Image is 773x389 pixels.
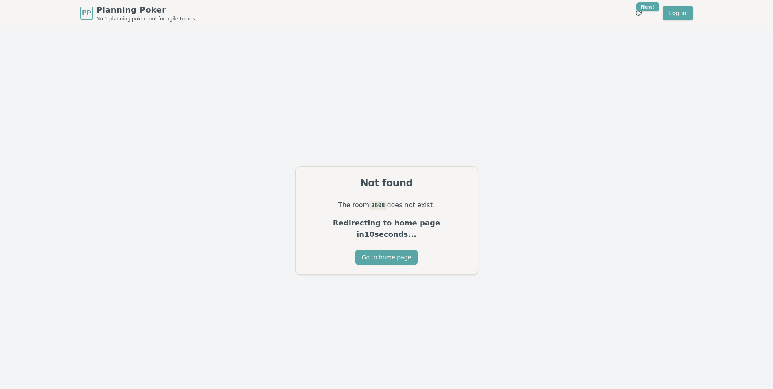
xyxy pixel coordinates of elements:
p: Redirecting to home page in 10 seconds... [306,217,468,240]
a: PPPlanning PokerNo.1 planning poker tool for agile teams [80,4,195,22]
button: Go to home page [355,250,418,265]
span: PP [82,8,91,18]
div: New! [636,2,660,11]
button: New! [632,6,646,20]
p: The room does not exist. [306,199,468,211]
span: Planning Poker [97,4,195,15]
div: Not found [306,177,468,190]
code: 3608 [369,201,387,210]
span: No.1 planning poker tool for agile teams [97,15,195,22]
a: Log in [663,6,693,20]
